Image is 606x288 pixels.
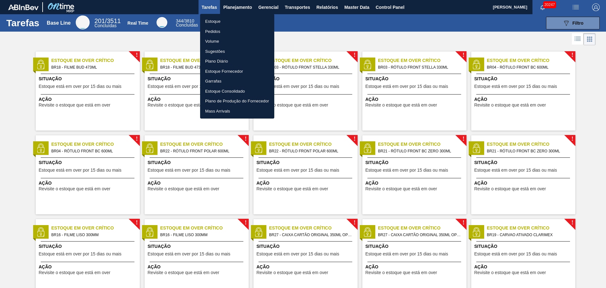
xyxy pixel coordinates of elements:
a: Sugestões [200,46,274,57]
a: Plano Diário [200,56,274,66]
a: Garrafas [200,76,274,86]
a: Volume [200,36,274,46]
a: Plano de Produção do Fornecedor [200,96,274,106]
a: Estoque [200,16,274,27]
a: Estoque Fornecedor [200,66,274,77]
a: Estoque Consolidado [200,86,274,96]
a: Mass Arrivals [200,106,274,116]
a: Pedidos [200,27,274,37]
